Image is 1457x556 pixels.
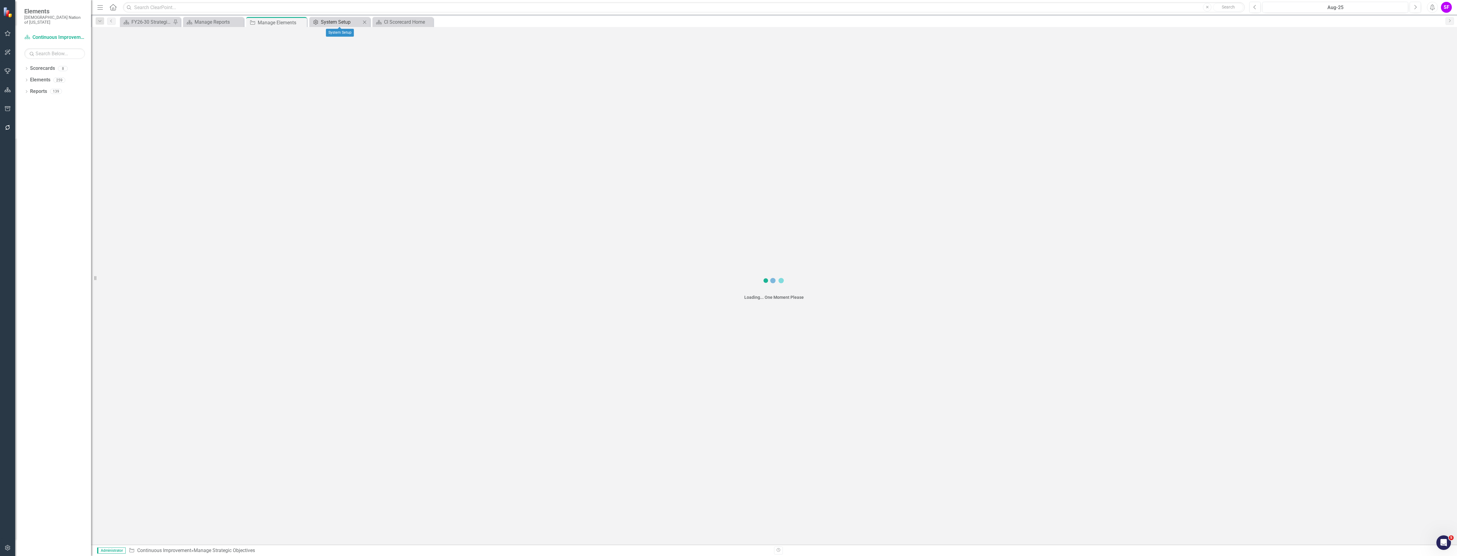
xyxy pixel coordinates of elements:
[24,48,85,59] input: Search Below...
[97,547,126,554] span: Administrator
[195,18,242,26] div: Manage Reports
[1436,535,1451,550] iframe: Intercom live chat
[123,2,1245,13] input: Search ClearPoint...
[185,18,242,26] a: Manage Reports
[744,294,804,300] div: Loading... One Moment Please
[1262,2,1408,13] button: Aug-25
[24,8,85,15] span: Elements
[384,18,432,26] div: CI Scorecard Home
[24,34,85,41] a: Continuous Improvement
[24,15,85,25] small: [DEMOGRAPHIC_DATA] Nation of [US_STATE]
[258,19,305,26] div: Manage Elements
[1213,3,1243,12] button: Search
[374,18,432,26] a: CI Scorecard Home
[1265,4,1406,11] div: Aug-25
[30,65,55,72] a: Scorecards
[131,18,172,26] div: FY26-30 Strategic Plan
[1222,5,1235,9] span: Search
[321,18,361,26] div: System Setup
[129,547,769,554] div: » Manage Strategic Objectives
[1441,2,1452,13] button: SF
[1449,535,1454,540] span: 5
[53,77,65,83] div: 259
[58,66,68,71] div: 8
[311,18,361,26] a: System Setup
[30,88,47,95] a: Reports
[121,18,172,26] a: FY26-30 Strategic Plan
[137,547,191,553] a: Continuous Improvement
[30,77,50,84] a: Elements
[3,7,14,17] img: ClearPoint Strategy
[50,89,62,94] div: 139
[326,29,354,37] div: System Setup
